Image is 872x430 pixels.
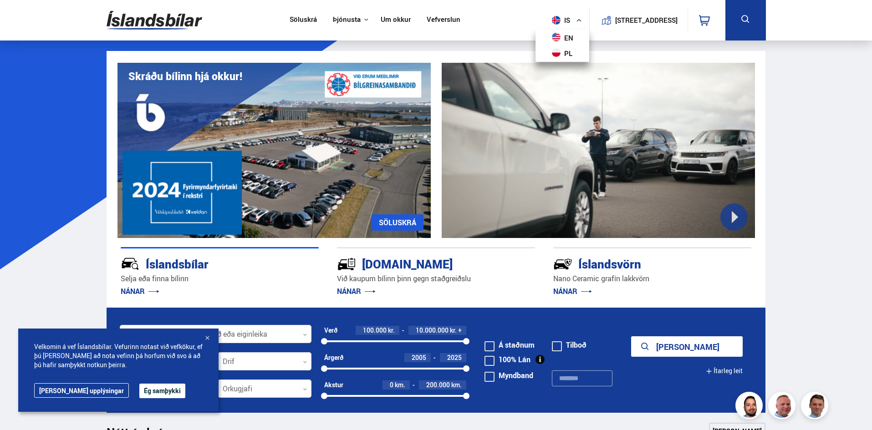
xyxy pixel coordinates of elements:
[552,341,586,349] label: Tilboð
[121,255,286,271] div: Íslandsbílar
[548,16,571,25] span: is
[337,273,535,284] p: Við kaupum bílinn þinn gegn staðgreiðslu
[324,354,343,361] div: Árgerð
[451,381,462,389] span: km.
[395,381,405,389] span: km.
[34,342,203,369] span: Velkomin á vef Íslandsbílar. Vefurinn notast við vefkökur, ef þú [PERSON_NAME] að nota vefinn þá ...
[447,353,462,362] span: 2025
[337,254,356,273] img: tr5P-W3DuiFaO7aO.svg
[337,286,376,296] a: NÁNAR
[484,372,533,379] label: Myndband
[416,326,449,334] span: 10.000.000
[770,393,797,420] img: siFngHWaQ9KaOqBr.png
[427,15,460,25] a: Vefverslun
[553,273,751,284] p: Nano Ceramic grafín lakkvörn
[372,214,423,231] a: SÖLUSKRÁ
[484,356,530,363] label: 100% Lán
[337,255,503,271] div: [DOMAIN_NAME]
[363,326,387,334] span: 100.000
[290,15,317,25] a: Söluskrá
[484,341,535,349] label: Á staðnum
[553,254,572,273] img: -Svtn6bYgwAsiwNX.svg
[538,32,586,45] a: en
[128,70,242,82] h1: Skráðu bílinn hjá okkur!
[552,16,561,25] img: svg+xml;base64,PHN2ZyB4bWxucz0iaHR0cDovL3d3dy53My5vcmcvMjAwMC9zdmciIHdpZHRoPSI1MTIiIGhlaWdodD0iNT...
[548,7,589,34] button: is
[412,353,426,362] span: 2005
[619,16,674,24] button: [STREET_ADDRESS]
[121,273,319,284] p: Selja eða finna bílinn
[388,327,395,334] span: kr.
[390,380,393,389] span: 0
[139,384,185,398] button: Ég samþykki
[333,15,361,24] button: Þjónusta
[34,383,129,398] a: [PERSON_NAME] upplýsingar
[324,327,337,334] div: Verð
[117,63,431,238] img: eKx6w-_Home_640_.png
[594,7,683,33] a: [STREET_ADDRESS]
[121,286,159,296] a: NÁNAR
[631,336,743,357] button: [PERSON_NAME]
[458,327,462,334] span: +
[706,361,743,381] button: Ítarleg leit
[802,393,830,420] img: FbJEzSuNWCJXmdc-.webp
[553,255,719,271] div: Íslandsvörn
[737,393,764,420] img: nhp88E3Fdnt1Opn2.png
[324,381,343,389] div: Akstur
[553,286,592,296] a: NÁNAR
[450,327,457,334] span: kr.
[538,47,586,60] a: pl
[107,5,202,35] img: G0Ugv5HjCgRt.svg
[121,254,140,273] img: JRvxyua_JYH6wB4c.svg
[552,33,561,44] img: svg+xml;base64,PHN2ZyB4bWxucz0iaHR0cDovL3d3dy53My5vcmcvMjAwMC9zdmciIHdpZHRoPSI1MTIiIGhlaWdodD0iNT...
[552,48,561,59] img: svg+xml;base64,PHN2ZyB4bWxucz0iaHR0cDovL3d3dy53My5vcmcvMjAwMC9zdmciIHdpZHRoPSI1MTIiIGhlaWdodD0iNT...
[426,380,450,389] span: 200.000
[381,15,411,25] a: Um okkur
